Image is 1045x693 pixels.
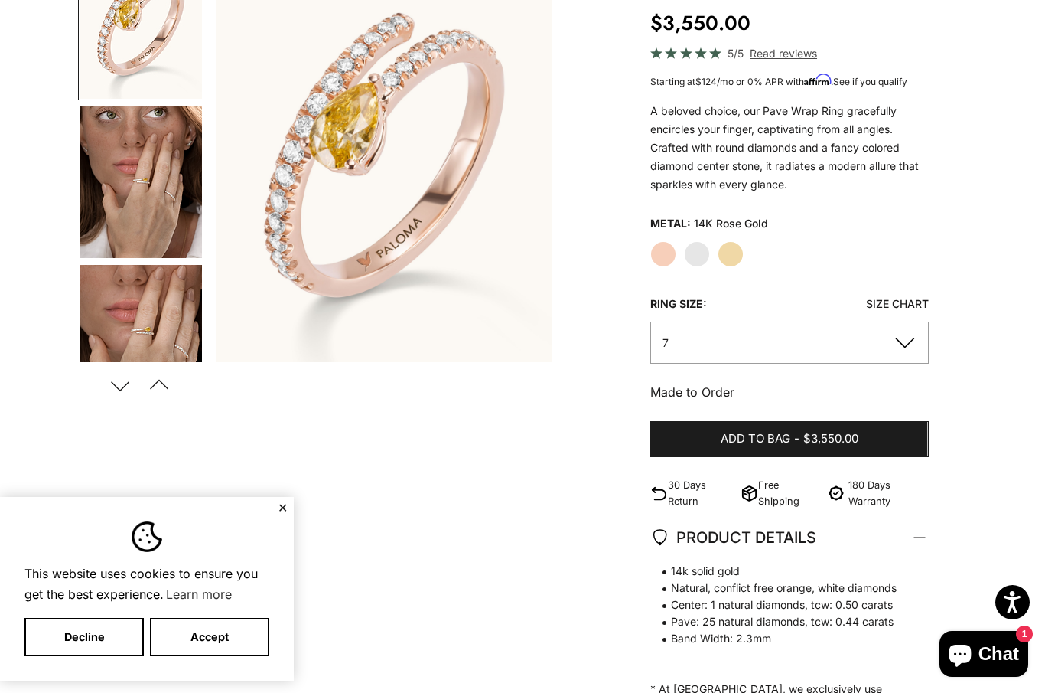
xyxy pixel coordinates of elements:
p: 30 Days Return [668,477,734,509]
a: 5/5 Read reviews [650,44,928,62]
span: Starting at /mo or 0% APR with . [650,76,907,87]
summary: PRODUCT DETAILS [650,509,928,566]
span: $3,550.00 [803,430,858,449]
button: 7 [650,322,928,364]
p: 180 Days Warranty [848,477,929,509]
span: $124 [695,76,717,87]
img: #YellowGold #RoseGold #WhiteGold [80,106,202,258]
variant-option-value: 14K Rose Gold [694,212,768,235]
span: PRODUCT DETAILS [650,525,816,551]
span: 14k solid gold [650,563,913,580]
img: Cookie banner [132,521,162,552]
a: Size Chart [866,297,929,310]
span: 7 [662,336,669,349]
button: Go to item 5 [78,263,203,418]
p: Made to Order [650,382,928,402]
span: This website uses cookies to ensure you get the best experience. [24,564,269,606]
button: Close [278,503,288,512]
a: Learn more [164,583,234,606]
button: Add to bag-$3,550.00 [650,421,928,458]
legend: Ring Size: [650,293,707,315]
inbox-online-store-chat: Shopify online store chat [935,631,1033,681]
button: Go to item 4 [78,105,203,260]
span: Affirm [804,74,831,86]
sale-price: $3,550.00 [650,8,750,38]
p: Free Shipping [758,477,818,509]
span: Band Width: 2.3mm [650,630,913,647]
a: See if you qualify - Learn more about Affirm Financing (opens in modal) [833,76,907,87]
span: Natural, conflict free orange, white diamonds [650,580,913,597]
span: Pave: 25 natural diamonds, tcw: 0.44 carats [650,613,913,630]
span: Add to bag [721,430,790,449]
button: Accept [150,618,269,656]
img: #YellowGold #RoseGold #WhiteGold [80,265,202,417]
div: A beloved choice, our Pave Wrap Ring gracefully encircles your finger, captivating from all angle... [650,102,928,194]
span: Read reviews [750,44,817,62]
span: Center: 1 natural diamonds, tcw: 0.50 carats [650,597,913,613]
span: 5/5 [728,44,744,62]
legend: Metal: [650,212,691,235]
button: Decline [24,618,144,656]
